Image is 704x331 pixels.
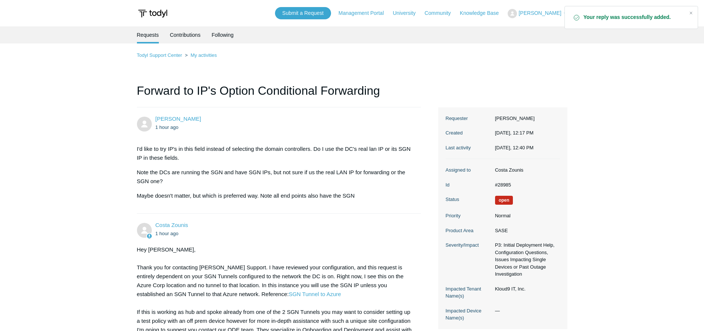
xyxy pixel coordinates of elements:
p: Maybe doesn't matter, but which is preferred way. Note all end points also have the SGN [137,191,414,200]
a: [PERSON_NAME] [155,116,201,122]
dt: Requester [446,115,491,122]
dd: SASE [491,227,560,234]
button: [PERSON_NAME] [508,9,567,18]
h1: Forward to IP's Option Conditional Forwarding [137,82,421,107]
dd: [PERSON_NAME] [491,115,560,122]
img: Todyl Support Center Help Center home page [137,7,168,20]
dt: Id [446,181,491,189]
p: I'd like to try IP's in this field instead of selecting the domain controllers. Do I use the DC's... [137,145,414,162]
li: Todyl Support Center [137,52,184,58]
a: Todyl Support Center [137,52,182,58]
time: 10/15/2025, 12:27 [155,231,179,236]
dd: Normal [491,212,560,220]
span: Trent Milliron [155,116,201,122]
dd: — [491,307,560,315]
dt: Impacted Device Name(s) [446,307,491,322]
dt: Created [446,129,491,137]
dd: #28985 [491,181,560,189]
p: Note the DCs are running the SGN and have SGN IPs, but not sure if us the real LAN IP for forward... [137,168,414,186]
a: Costa Zounis [155,222,188,228]
time: 10/15/2025, 12:17 [495,130,534,136]
span: We are working on a response for you [495,196,513,205]
a: Management Portal [338,9,391,17]
a: SGN Tunnel to Azure [289,291,341,297]
dt: Product Area [446,227,491,234]
time: 10/15/2025, 12:40 [495,145,534,150]
dd: Costa Zounis [491,166,560,174]
dt: Assigned to [446,166,491,174]
a: My activities [190,52,217,58]
span: [PERSON_NAME] [518,10,561,16]
dt: Last activity [446,144,491,152]
li: Requests [137,26,159,43]
li: My activities [183,52,217,58]
a: Knowledge Base [460,9,506,17]
a: Contributions [170,26,201,43]
a: Following [212,26,233,43]
dt: Status [446,196,491,203]
time: 10/15/2025, 12:17 [155,124,179,130]
a: Submit a Request [275,7,331,19]
dd: Kloud9 IT, Inc. [491,285,560,293]
dd: P3: Initial Deployment Help, Configuration Questions, Issues Impacting Single Devices or Past Out... [491,241,560,278]
dt: Severity/Impact [446,241,491,249]
div: Close [686,8,696,18]
strong: Your reply was successfully added. [583,14,683,21]
dt: Priority [446,212,491,220]
a: Community [425,9,458,17]
dt: Impacted Tenant Name(s) [446,285,491,300]
a: University [393,9,423,17]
